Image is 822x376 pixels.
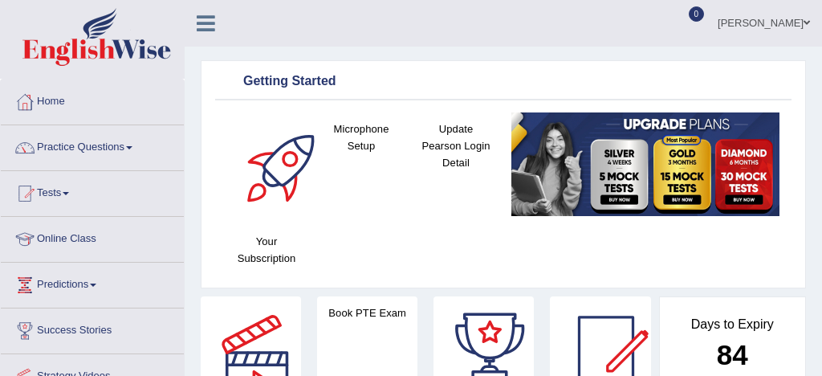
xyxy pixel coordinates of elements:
[1,125,184,166] a: Practice Questions
[511,112,779,216] img: small5.jpg
[317,304,417,321] h4: Book PTE Exam
[689,6,705,22] span: 0
[717,339,748,370] b: 84
[678,317,788,332] h4: Days to Expiry
[1,80,184,120] a: Home
[1,309,184,349] a: Success Stories
[322,121,401,154] h4: Microphone Setup
[1,171,184,211] a: Tests
[219,70,787,94] div: Getting Started
[1,217,184,257] a: Online Class
[227,233,306,267] h4: Your Subscription
[417,121,495,171] h4: Update Pearson Login Detail
[1,263,184,303] a: Predictions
